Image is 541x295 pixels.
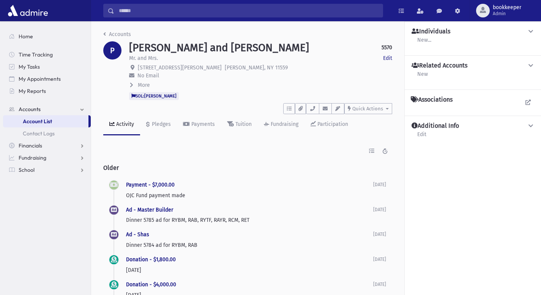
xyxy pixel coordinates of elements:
span: My Appointments [19,75,61,82]
span: bookkeeper [493,5,521,11]
h2: Older [103,158,392,177]
p: Dinner 5784 ad for RYBM, RAB [126,241,373,249]
span: [DATE] [373,207,386,212]
span: School [19,166,35,173]
span: Contact Logs [23,130,55,137]
a: Fundraising [258,114,304,135]
h1: [PERSON_NAME] and [PERSON_NAME] [129,41,309,54]
a: Home [3,30,91,42]
span: My Reports [19,88,46,94]
button: Quick Actions [344,103,392,114]
span: My Tasks [19,63,40,70]
a: New... [417,36,432,49]
a: Donation - $4,000.00 [126,281,176,288]
a: Activity [103,114,140,135]
nav: breadcrumb [103,30,131,41]
span: More [138,82,150,88]
p: Dinner 5785 ad for RYBM, RAB, RYTF, RAYR, RCM, RET [126,216,373,224]
span: [DATE] [373,232,386,237]
a: My Reports [3,85,91,97]
span: No Email [137,72,159,79]
span: [DATE] [373,282,386,287]
a: Edit [383,54,392,62]
div: Fundraising [269,121,298,127]
h4: Associations [411,96,453,104]
a: Account List [3,115,88,127]
input: Search [114,4,383,17]
a: Pledges [140,114,177,135]
a: Ad - Shas [126,231,149,238]
span: [DATE] [373,257,386,262]
a: Tuition [221,114,258,135]
span: Account List [23,118,52,125]
h4: Related Accounts [412,62,467,70]
span: [PERSON_NAME], NY 11559 [225,64,288,71]
span: Admin [493,11,521,17]
a: School [3,164,91,176]
button: More [129,81,151,89]
div: Participation [316,121,348,127]
h4: Individuals [412,28,450,36]
a: Accounts [3,103,91,115]
a: My Appointments [3,73,91,85]
a: Financials [3,140,91,152]
span: [STREET_ADDRESS][PERSON_NAME] [138,64,222,71]
a: Fundraising [3,152,91,164]
span: Financials [19,142,42,149]
button: Individuals [411,28,535,36]
button: Additional Info [411,122,535,130]
p: OJC Fund payment made [126,191,373,199]
span: [DATE] [373,182,386,187]
p: Mr. and Mrs. [129,54,158,62]
a: New [417,70,428,83]
span: Quick Actions [352,106,383,111]
p: [DATE] [126,266,373,274]
a: Contact Logs [3,127,91,140]
div: Tuition [234,121,252,127]
img: AdmirePro [6,3,50,18]
a: Time Tracking [3,49,91,61]
button: Related Accounts [411,62,535,70]
div: Activity [115,121,134,127]
span: Accounts [19,106,41,113]
a: Accounts [103,31,131,38]
a: Donation - $1,800.00 [126,256,176,263]
h4: Additional Info [412,122,459,130]
span: Time Tracking [19,51,53,58]
div: Payments [190,121,215,127]
strong: 5570 [382,44,392,52]
span: Home [19,33,33,40]
span: Fundraising [19,154,46,161]
div: P [103,41,121,60]
span: SOL:[PERSON_NAME] [129,92,179,100]
a: Payments [177,114,221,135]
a: Edit [417,130,427,144]
a: Participation [304,114,354,135]
a: Ad - Master Builder [126,207,173,213]
a: My Tasks [3,61,91,73]
div: Pledges [150,121,171,127]
a: Payment - $7,000.00 [126,182,175,188]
